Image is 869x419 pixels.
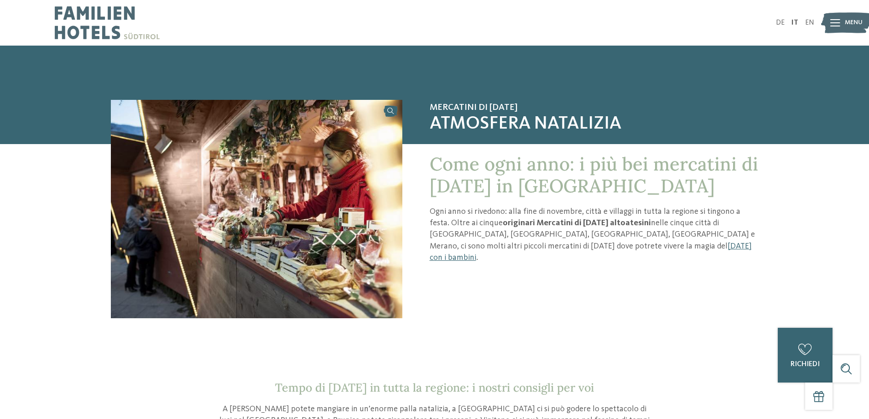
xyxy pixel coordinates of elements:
[776,19,785,26] a: DE
[275,380,594,395] span: Tempo di [DATE] in tutta la regione: i nostri consigli per voi
[791,19,798,26] a: IT
[503,219,651,227] strong: originari Mercatini di [DATE] altoatesini
[791,361,820,368] span: richiedi
[778,328,833,383] a: richiedi
[805,19,814,26] a: EN
[430,152,758,197] span: Come ogni anno: i più bei mercatini di [DATE] in [GEOGRAPHIC_DATA]
[430,113,759,135] span: Atmosfera natalizia
[430,102,759,113] span: Mercatini di [DATE]
[111,100,402,318] img: Mercatini di Natale in Alto Adige: magia pura
[430,242,752,262] a: [DATE] con i bambini
[845,18,863,27] span: Menu
[430,206,759,264] p: Ogni anno si rivedono: alla fine di novembre, città e villaggi in tutta la regione si tingono a f...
